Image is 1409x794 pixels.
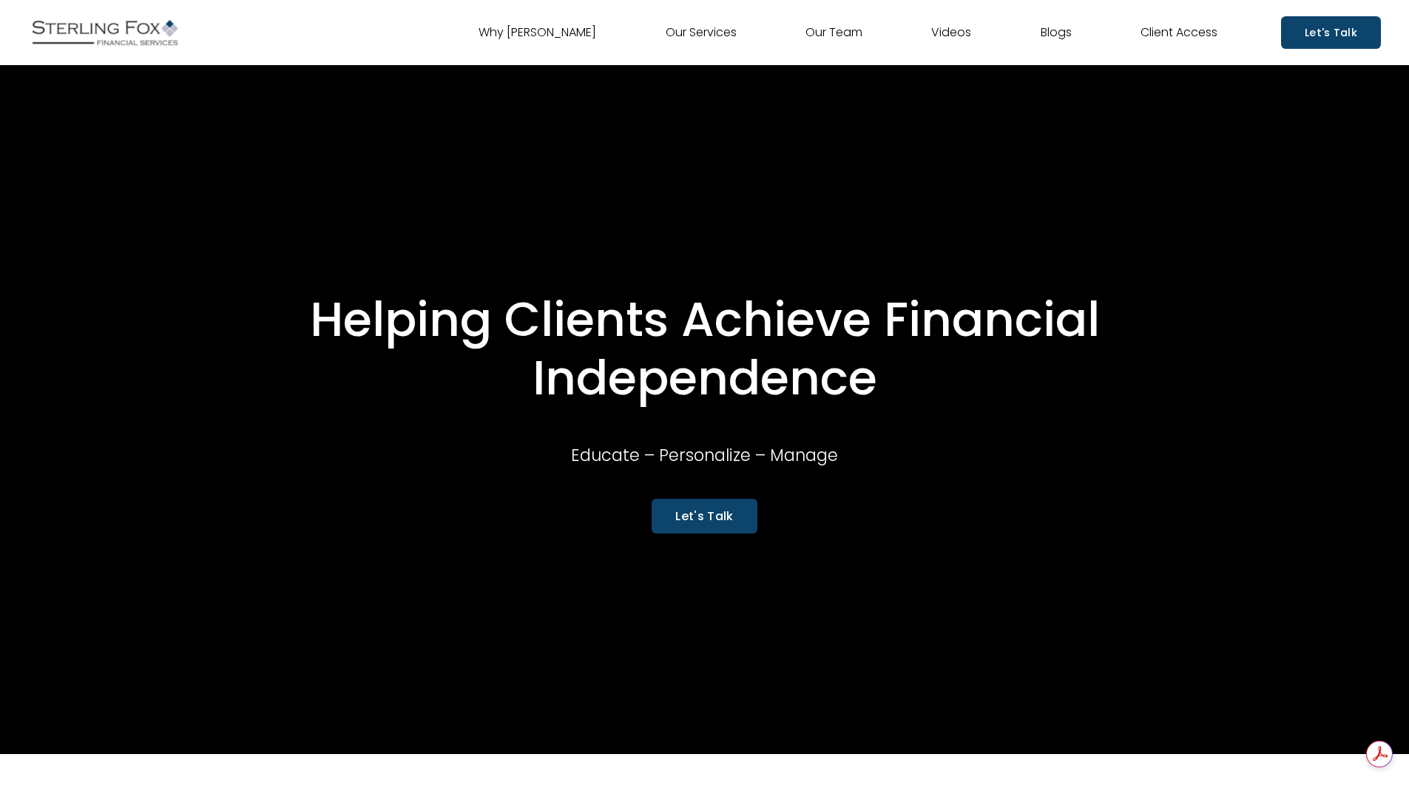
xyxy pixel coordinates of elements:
[1041,21,1072,44] a: Blogs
[1281,16,1381,48] a: Let's Talk
[652,499,757,534] a: Let's Talk
[479,21,596,44] a: Why [PERSON_NAME]
[28,14,182,51] img: Sterling Fox Financial Services
[931,21,971,44] a: Videos
[1141,21,1217,44] a: Client Access
[805,21,862,44] a: Our Team
[666,21,737,44] a: Our Services
[491,440,918,470] p: Educate – Personalize – Manage
[187,291,1223,408] h1: Helping Clients Achieve Financial Independence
